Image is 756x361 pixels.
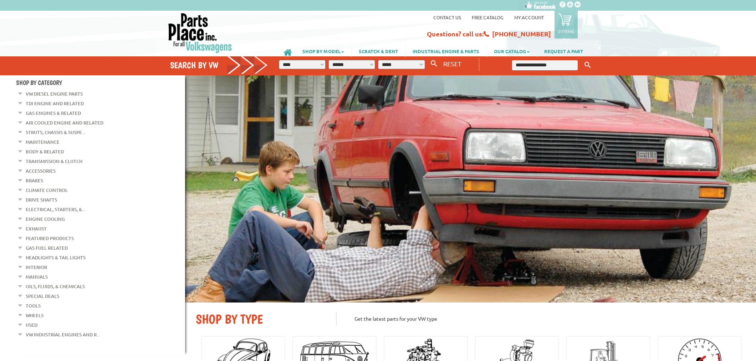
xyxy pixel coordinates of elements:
h2: SHOP BY TYPE [196,311,325,327]
a: Gas Engines & Related [26,108,81,118]
a: Electrical, Starters, &... [26,205,85,214]
p: Get the latest parts for your VW type [336,311,745,326]
a: Air Cooled Engine and Related [26,118,103,127]
a: Body & Related [26,147,64,156]
a: Free Catalog [472,14,504,20]
h4: Shop By Category [16,79,185,86]
a: Climate Control [26,185,68,195]
a: Exhaust [26,224,47,233]
button: Search By VW... [428,59,440,69]
a: Featured Products [26,234,74,243]
a: Contact us [433,14,461,20]
a: Gas Fuel Related [26,243,68,253]
h4: Search by VW [170,60,268,70]
a: 0 items [555,11,578,39]
a: Accessories [26,166,56,176]
a: My Account [514,14,544,20]
a: Transmission & Clutch [26,157,82,166]
a: Oils, Fluids, & Chemicals [26,282,85,291]
img: First slide [900x500] [185,75,756,302]
a: Brakes [26,176,43,185]
a: Engine Cooling [26,214,65,224]
a: VW Diesel Engine Parts [26,89,83,98]
span: RESET [443,60,461,67]
a: Interior [26,263,47,272]
a: Manuals [26,272,48,281]
a: Tools [26,301,41,310]
a: Headlights & Tail Lights [26,253,86,262]
a: Drive Shafts [26,195,57,204]
a: Special Deals [26,291,59,301]
img: Parts Place Inc! [168,12,233,54]
a: Used [26,320,37,330]
a: VW Industrial Engines and R... [26,330,100,339]
a: TDI Engine and Related [26,99,84,108]
a: SHOP BY MODEL [295,45,351,57]
a: SCRATCH & DENT [352,45,405,57]
a: REQUEST A PART [537,45,590,57]
a: Wheels [26,311,44,320]
a: OUR CATALOG [487,45,537,57]
p: 0 items [558,28,574,34]
button: Keyword Search [582,59,593,71]
a: INDUSTRIAL ENGINE & PARTS [405,45,486,57]
a: Maintenance [26,137,60,147]
button: RESET [440,59,464,69]
a: Struts, Chassis & Suspe... [26,128,85,137]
